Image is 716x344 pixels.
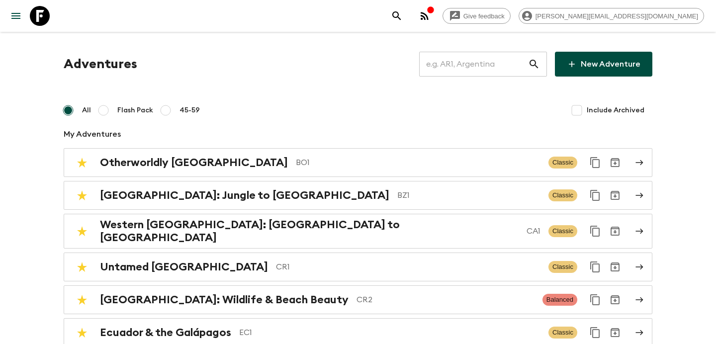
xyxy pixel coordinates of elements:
button: Archive [605,221,625,241]
a: [GEOGRAPHIC_DATA]: Wildlife & Beach BeautyCR2BalancedDuplicate for 45-59Archive [64,285,652,314]
p: CR2 [357,294,535,306]
button: Archive [605,153,625,172]
p: My Adventures [64,128,652,140]
span: Balanced [542,294,577,306]
h2: Ecuador & the Galápagos [100,326,231,339]
p: CR1 [276,261,540,273]
span: Include Archived [587,105,644,115]
p: CA1 [527,225,540,237]
button: Archive [605,323,625,343]
button: Archive [605,290,625,310]
input: e.g. AR1, Argentina [419,50,528,78]
span: All [82,105,91,115]
span: Classic [548,157,577,169]
div: [PERSON_NAME][EMAIL_ADDRESS][DOMAIN_NAME] [519,8,704,24]
button: search adventures [387,6,407,26]
button: Duplicate for 45-59 [585,257,605,277]
span: Give feedback [458,12,510,20]
button: Duplicate for 45-59 [585,153,605,172]
button: Duplicate for 45-59 [585,185,605,205]
span: 45-59 [179,105,200,115]
h2: Otherworldly [GEOGRAPHIC_DATA] [100,156,288,169]
a: [GEOGRAPHIC_DATA]: Jungle to [GEOGRAPHIC_DATA]BZ1ClassicDuplicate for 45-59Archive [64,181,652,210]
span: Classic [548,327,577,339]
button: menu [6,6,26,26]
span: Classic [548,189,577,201]
button: Duplicate for 45-59 [585,323,605,343]
a: Give feedback [443,8,511,24]
button: Duplicate for 45-59 [585,221,605,241]
h2: Untamed [GEOGRAPHIC_DATA] [100,260,268,273]
span: Flash Pack [117,105,153,115]
span: Classic [548,261,577,273]
p: EC1 [239,327,540,339]
span: [PERSON_NAME][EMAIL_ADDRESS][DOMAIN_NAME] [530,12,704,20]
h2: Western [GEOGRAPHIC_DATA]: [GEOGRAPHIC_DATA] to [GEOGRAPHIC_DATA] [100,218,519,244]
button: Archive [605,257,625,277]
a: Otherworldly [GEOGRAPHIC_DATA]BO1ClassicDuplicate for 45-59Archive [64,148,652,177]
p: BO1 [296,157,540,169]
button: Duplicate for 45-59 [585,290,605,310]
button: Archive [605,185,625,205]
span: Classic [548,225,577,237]
a: New Adventure [555,52,652,77]
a: Western [GEOGRAPHIC_DATA]: [GEOGRAPHIC_DATA] to [GEOGRAPHIC_DATA]CA1ClassicDuplicate for 45-59Arc... [64,214,652,249]
p: BZ1 [397,189,540,201]
h2: [GEOGRAPHIC_DATA]: Wildlife & Beach Beauty [100,293,349,306]
h1: Adventures [64,54,137,74]
h2: [GEOGRAPHIC_DATA]: Jungle to [GEOGRAPHIC_DATA] [100,189,389,202]
a: Untamed [GEOGRAPHIC_DATA]CR1ClassicDuplicate for 45-59Archive [64,253,652,281]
